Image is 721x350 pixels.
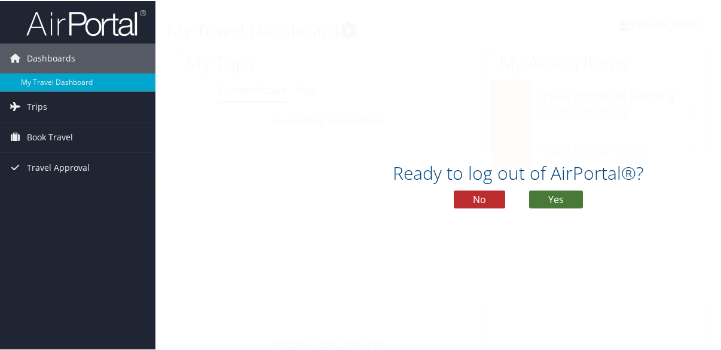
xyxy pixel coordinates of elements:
[529,189,583,207] button: Yes
[27,121,73,151] span: Book Travel
[26,8,146,36] img: airportal-logo.png
[27,152,90,182] span: Travel Approval
[454,189,505,207] button: No
[27,91,47,121] span: Trips
[27,42,75,72] span: Dashboards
